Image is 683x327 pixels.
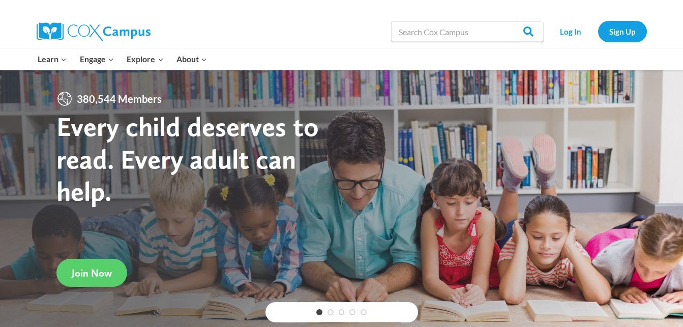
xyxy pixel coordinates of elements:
strong: Every child deserves to read. Every adult can help. [56,110,319,207]
a: 4 [349,309,355,315]
nav: Primary Navigation [32,48,214,70]
a: Join Now [56,259,127,287]
span: Explore [127,52,163,66]
span: Engage [80,52,114,66]
a: Sign Up [598,21,647,42]
a: 5 [361,309,367,315]
span: About [176,52,207,66]
nav: Secondary Navigation [549,21,647,42]
a: 3 [339,309,345,315]
a: Log In [549,21,593,42]
a: 1 [316,309,322,315]
a: 2 [328,309,334,315]
span: Join Now [72,267,112,279]
input: Search Cox Campus [391,21,544,42]
img: Cox Campus [37,22,151,41]
span: 380,544 Members [73,91,166,107]
span: Learn [38,52,67,66]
